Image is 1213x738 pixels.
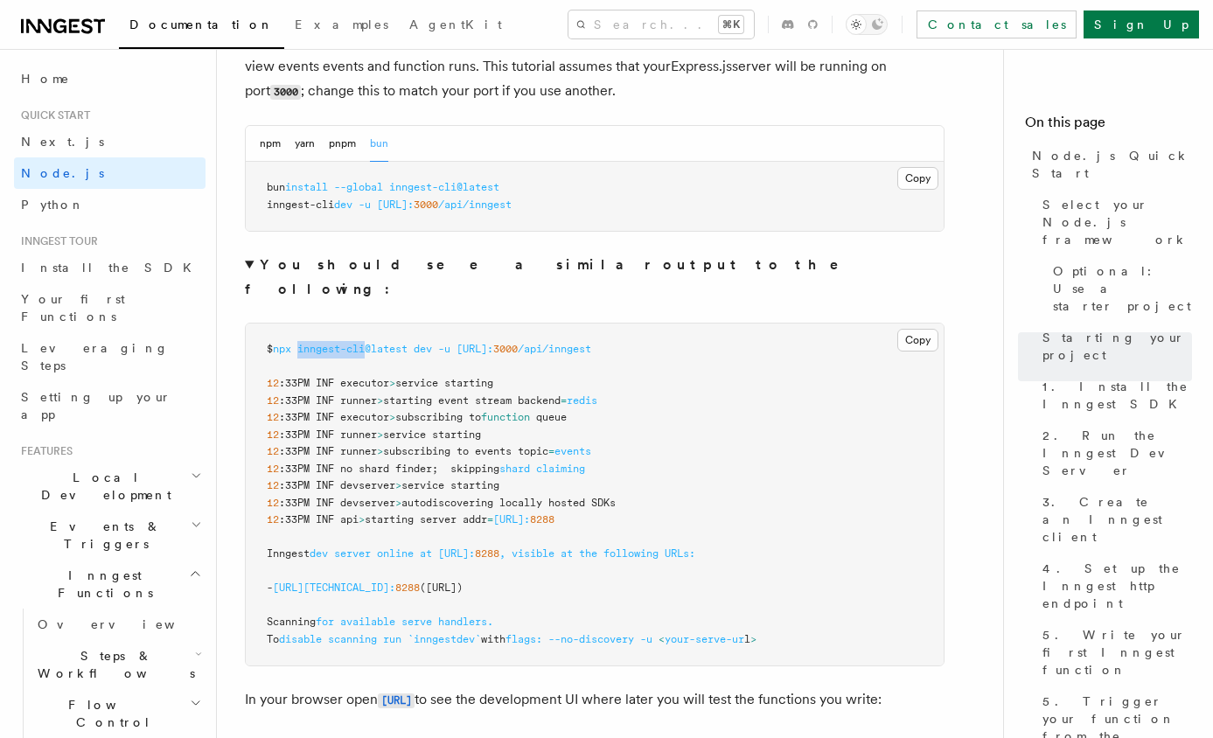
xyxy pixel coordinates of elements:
[420,581,463,594] span: ([URL])
[14,126,206,157] a: Next.js
[295,17,388,31] span: Examples
[399,5,512,47] a: AgentKit
[457,343,493,355] span: [URL]:
[438,547,475,560] span: [URL]:
[377,394,383,407] span: >
[270,85,301,100] code: 3000
[401,479,499,491] span: service starting
[267,411,279,423] span: 12
[420,547,432,560] span: at
[897,329,938,352] button: Copy
[14,283,206,332] a: Your first Functions
[917,10,1077,38] a: Contact sales
[561,547,573,560] span: at
[640,633,652,645] span: -u
[383,428,481,441] span: service starting
[119,5,284,49] a: Documentation
[414,343,432,355] span: dev
[279,463,499,475] span: :33PM INF no shard finder; skipping
[21,390,171,421] span: Setting up your app
[285,181,328,193] span: install
[414,198,438,211] span: 3000
[14,332,206,381] a: Leveraging Steps
[481,633,505,645] span: with
[383,445,548,457] span: subscribing to events topic
[267,428,279,441] span: 12
[267,479,279,491] span: 12
[1042,378,1192,413] span: 1. Install the Inngest SDK
[401,616,432,628] span: serve
[14,567,189,602] span: Inngest Functions
[267,513,279,526] span: 12
[750,633,756,645] span: >
[518,343,591,355] span: /api/inngest
[401,497,616,509] span: autodiscovering locally hosted SDKs
[1035,486,1192,553] a: 3. Create an Inngest client
[548,633,634,645] span: --no-discovery
[1035,322,1192,371] a: Starting your project
[1025,112,1192,140] h4: On this page
[359,198,371,211] span: -u
[365,513,487,526] span: starting server addr
[438,198,512,211] span: /api/inngest
[1042,427,1192,479] span: 2. Run the Inngest Dev Server
[719,16,743,33] kbd: ⌘K
[31,689,206,738] button: Flow Control
[389,377,395,389] span: >
[568,10,754,38] button: Search...⌘K
[279,479,395,491] span: :33PM INF devserver
[334,547,371,560] span: server
[267,463,279,475] span: 12
[14,252,206,283] a: Install the SDK
[267,581,273,594] span: -
[1042,560,1192,612] span: 4. Set up the Inngest http endpoint
[438,616,493,628] span: handlers.
[505,633,542,645] span: flags:
[512,547,554,560] span: visible
[408,633,457,645] span: `inngest
[536,411,567,423] span: queue
[21,292,125,324] span: Your first Functions
[129,17,274,31] span: Documentation
[370,126,388,162] button: bun
[1025,140,1192,189] a: Node.js Quick Start
[267,394,279,407] span: 12
[383,633,401,645] span: run
[31,640,206,689] button: Steps & Workflows
[279,428,377,441] span: :33PM INF runner
[284,5,399,47] a: Examples
[14,381,206,430] a: Setting up your app
[334,181,383,193] span: --global
[21,198,85,212] span: Python
[487,513,493,526] span: =
[377,198,414,211] span: [URL]:
[329,126,356,162] button: pnpm
[316,616,334,628] span: for
[1035,371,1192,420] a: 1. Install the Inngest SDK
[31,609,206,640] a: Overview
[267,445,279,457] span: 12
[530,513,554,526] span: 8288
[245,253,945,302] summary: You should see a similar output to the following:
[279,497,395,509] span: :33PM INF devserver
[1035,553,1192,619] a: 4. Set up the Inngest http endpoint
[273,581,395,594] span: [URL][TECHNICAL_ID]:
[279,513,359,526] span: :33PM INF api
[310,547,328,560] span: dev
[267,343,273,355] span: $
[665,633,744,645] span: your-serve-ur
[245,687,945,713] p: In your browser open to see the development UI where later you will test the functions you write:
[457,633,475,645] span: dev
[14,469,191,504] span: Local Development
[846,14,888,35] button: Toggle dark mode
[279,411,389,423] span: :33PM INF executor
[395,581,420,594] span: 8288
[21,70,70,87] span: Home
[267,547,310,560] span: Inngest
[279,377,389,389] span: :33PM INF executor
[245,256,863,297] strong: You should see a similar output to the following:
[14,189,206,220] a: Python
[897,167,938,190] button: Copy
[267,181,285,193] span: bun
[567,394,597,407] span: redis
